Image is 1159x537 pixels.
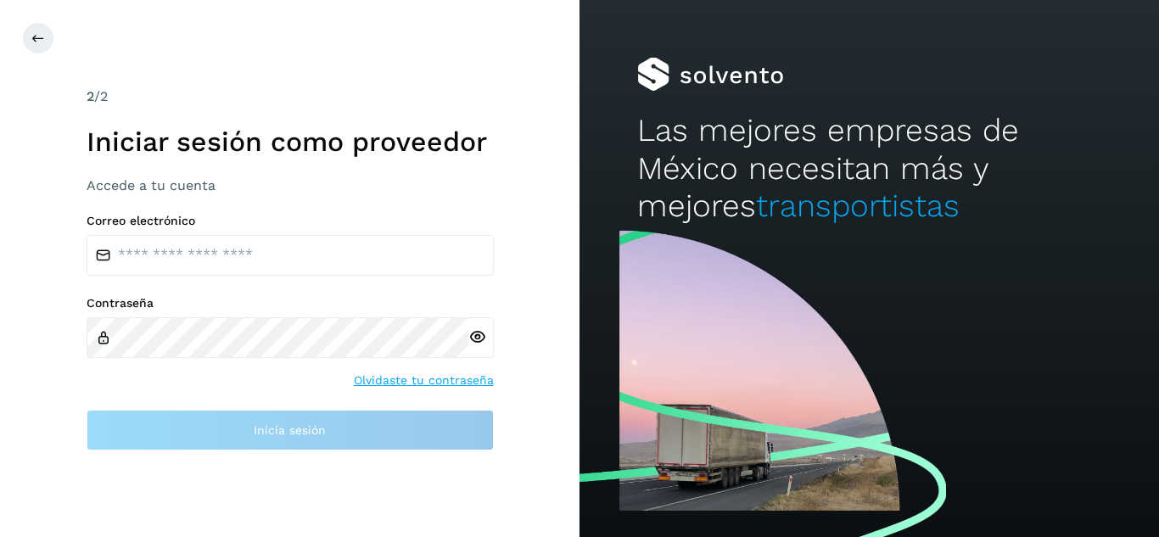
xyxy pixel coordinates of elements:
[87,177,494,193] h3: Accede a tu cuenta
[254,424,326,436] span: Inicia sesión
[637,112,1100,225] h2: Las mejores empresas de México necesitan más y mejores
[354,372,494,389] a: Olvidaste tu contraseña
[87,88,94,104] span: 2
[87,126,494,158] h1: Iniciar sesión como proveedor
[87,214,494,228] label: Correo electrónico
[756,187,960,224] span: transportistas
[87,87,494,107] div: /2
[87,410,494,450] button: Inicia sesión
[87,296,494,310] label: Contraseña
